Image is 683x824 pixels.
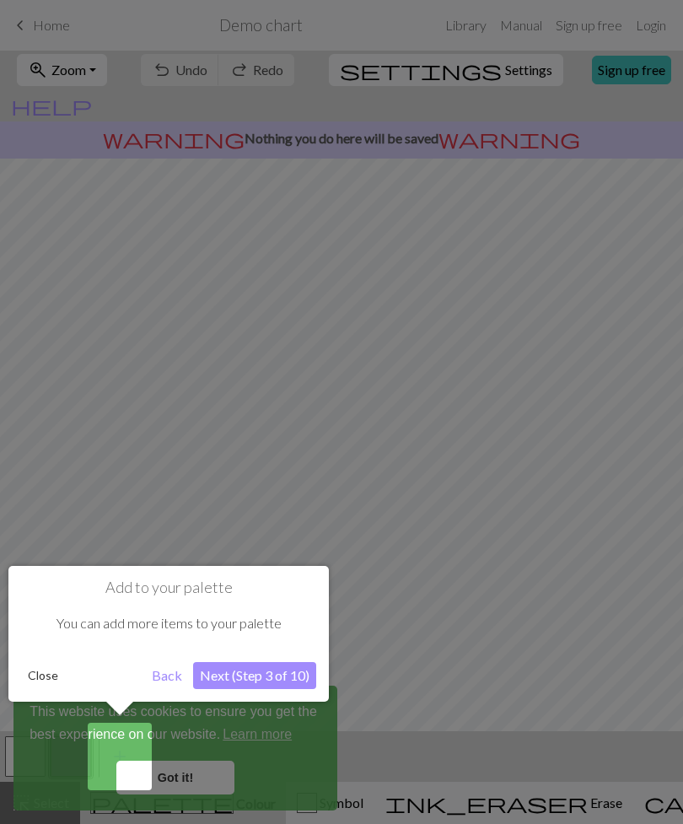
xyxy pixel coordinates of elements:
[21,597,316,649] div: You can add more items to your palette
[193,662,316,689] button: Next (Step 3 of 10)
[8,566,329,702] div: Add to your palette
[145,662,189,689] button: Back
[21,579,316,597] h1: Add to your palette
[21,663,65,688] button: Close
